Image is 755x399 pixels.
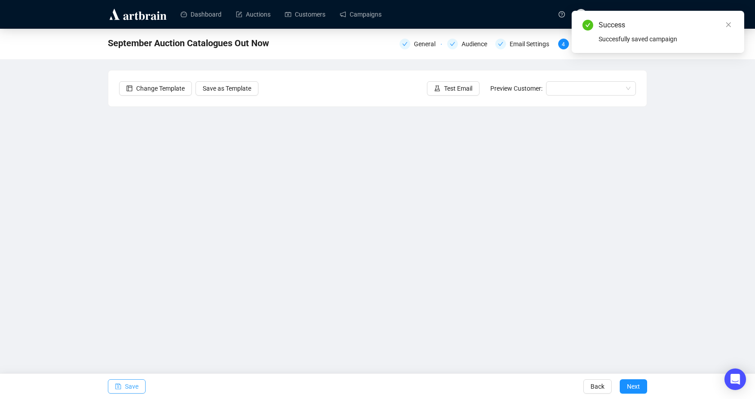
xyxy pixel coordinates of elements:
[340,3,382,26] a: Campaigns
[724,20,733,30] a: Close
[724,368,746,390] div: Open Intercom Messenger
[495,39,553,49] div: Email Settings
[108,107,647,354] iframe: To enrich screen reader interactions, please activate Accessibility in Grammarly extension settings
[577,10,585,19] span: HR
[203,83,251,93] span: Save as Template
[444,83,472,93] span: Test Email
[125,374,138,399] span: Save
[119,81,192,96] button: Change Template
[582,20,593,31] span: check-circle
[195,81,258,96] button: Save as Template
[583,379,612,394] button: Back
[285,3,325,26] a: Customers
[136,83,185,93] span: Change Template
[400,39,442,49] div: General
[559,11,565,18] span: question-circle
[108,36,269,50] span: September Auction Catalogues Out Now
[725,22,732,28] span: close
[181,3,222,26] a: Dashboard
[108,7,168,22] img: logo
[414,39,441,49] div: General
[450,41,455,47] span: check
[236,3,271,26] a: Auctions
[447,39,489,49] div: Audience
[115,383,121,390] span: save
[402,41,408,47] span: check
[627,374,640,399] span: Next
[599,34,733,44] div: Succesfully saved campaign
[591,374,604,399] span: Back
[558,39,600,49] div: 4Design
[620,379,647,394] button: Next
[462,39,493,49] div: Audience
[490,85,542,92] span: Preview Customer:
[562,41,565,48] span: 4
[126,85,133,92] span: layout
[427,81,480,96] button: Test Email
[510,39,555,49] div: Email Settings
[599,20,733,31] div: Success
[498,41,503,47] span: check
[434,85,440,92] span: experiment
[108,379,146,394] button: Save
